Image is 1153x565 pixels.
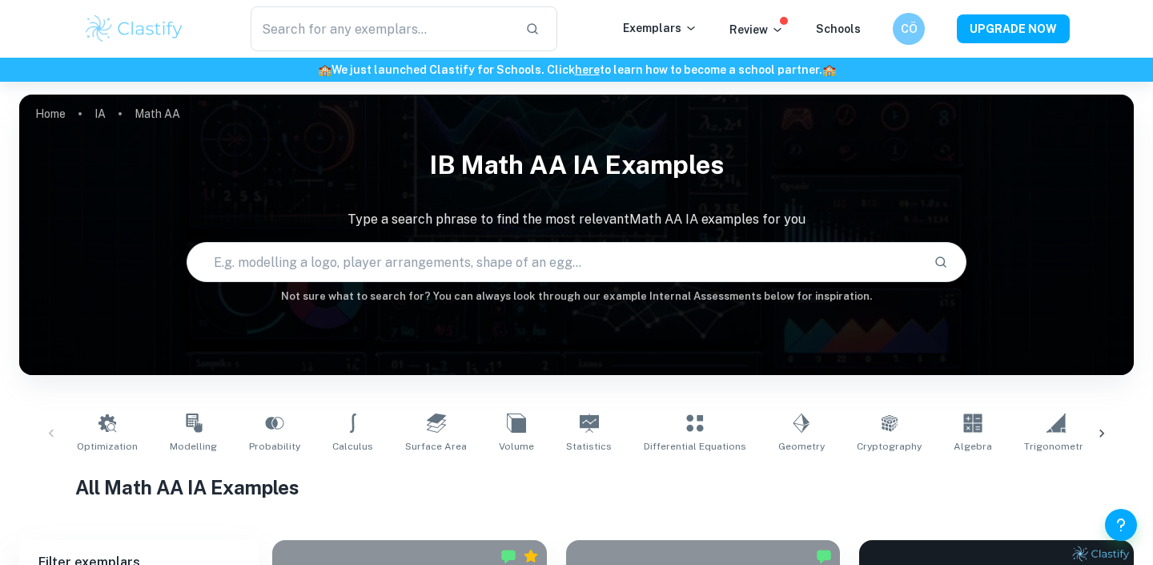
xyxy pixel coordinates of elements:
[900,20,918,38] h6: CÖ
[83,13,185,45] img: Clastify logo
[187,240,921,285] input: E.g. modelling a logo, player arrangements, shape of an egg...
[75,473,1079,502] h1: All Math AA IA Examples
[575,63,600,76] a: here
[499,439,534,454] span: Volume
[500,548,516,564] img: Marked
[927,248,954,276] button: Search
[405,439,467,454] span: Surface Area
[644,439,746,454] span: Differential Equations
[1024,439,1088,454] span: Trigonometry
[94,103,106,125] a: IA
[35,103,66,125] a: Home
[957,14,1070,43] button: UPGRADE NOW
[332,439,373,454] span: Calculus
[623,19,697,37] p: Exemplars
[1105,509,1137,541] button: Help and Feedback
[19,139,1134,191] h1: IB Math AA IA examples
[19,210,1134,229] p: Type a search phrase to find the most relevant Math AA IA examples for you
[77,439,138,454] span: Optimization
[822,63,836,76] span: 🏫
[893,13,925,45] button: CÖ
[318,63,331,76] span: 🏫
[249,439,300,454] span: Probability
[857,439,922,454] span: Cryptography
[778,439,825,454] span: Geometry
[19,289,1134,305] h6: Not sure what to search for? You can always look through our example Internal Assessments below f...
[170,439,217,454] span: Modelling
[135,105,180,123] p: Math AA
[816,548,832,564] img: Marked
[3,61,1150,79] h6: We just launched Clastify for Schools. Click to learn how to become a school partner.
[729,21,784,38] p: Review
[954,439,992,454] span: Algebra
[523,548,539,564] div: Premium
[251,6,512,51] input: Search for any exemplars...
[566,439,612,454] span: Statistics
[816,22,861,35] a: Schools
